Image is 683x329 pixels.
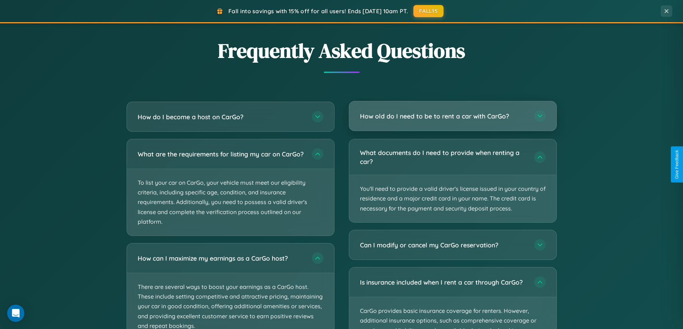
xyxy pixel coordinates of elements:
[138,112,305,121] h3: How do I become a host on CarGo?
[127,169,334,236] p: To list your car on CarGo, your vehicle must meet our eligibility criteria, including specific ag...
[138,150,305,159] h3: What are the requirements for listing my car on CarGo?
[360,112,527,121] h3: How old do I need to be to rent a car with CarGo?
[228,8,408,15] span: Fall into savings with 15% off for all users! Ends [DATE] 10am PT.
[413,5,444,17] button: FALL15
[360,278,527,287] h3: Is insurance included when I rent a car through CarGo?
[127,37,557,64] h2: Frequently Asked Questions
[349,175,556,222] p: You'll need to provide a valid driver's license issued in your country of residence and a major c...
[360,241,527,250] h3: Can I modify or cancel my CarGo reservation?
[138,254,305,263] h3: How can I maximize my earnings as a CarGo host?
[674,150,679,179] div: Give Feedback
[360,148,527,166] h3: What documents do I need to provide when renting a car?
[7,305,24,322] div: Open Intercom Messenger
